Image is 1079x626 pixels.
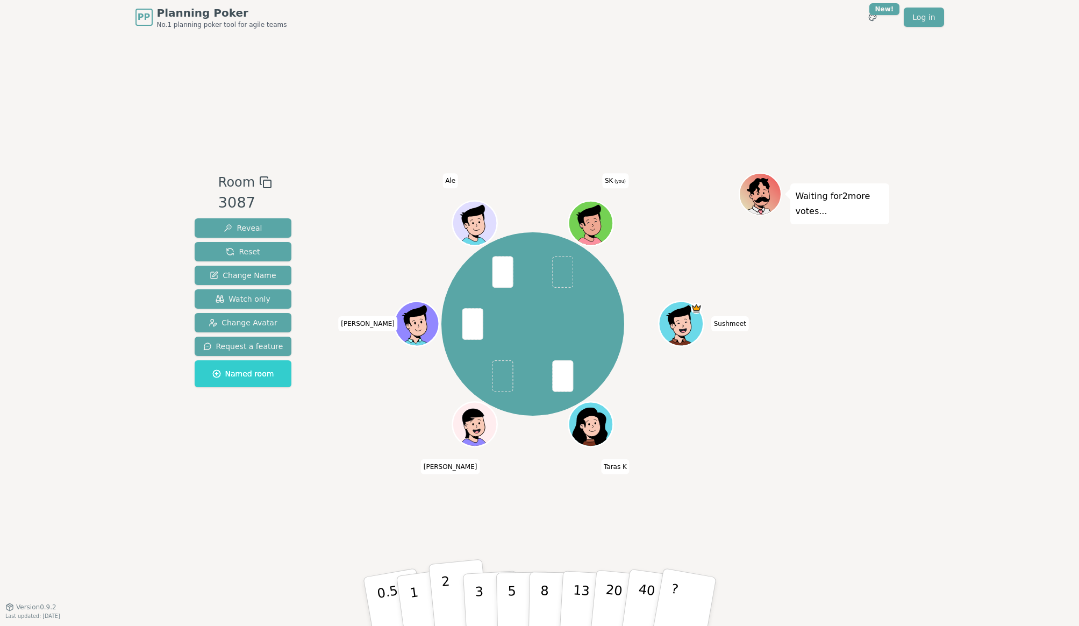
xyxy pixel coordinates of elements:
[421,459,480,474] span: Click to change your name
[5,603,56,611] button: Version0.9.2
[195,242,292,261] button: Reset
[338,316,397,331] span: Click to change your name
[16,603,56,611] span: Version 0.9.2
[203,341,283,352] span: Request a feature
[195,360,292,387] button: Named room
[216,294,270,304] span: Watch only
[157,5,287,20] span: Planning Poker
[195,337,292,356] button: Request a feature
[711,316,749,331] span: Click to change your name
[691,303,702,314] span: Sushmeet is the host
[135,5,287,29] a: PPPlanning PokerNo.1 planning poker tool for agile teams
[863,8,882,27] button: New!
[195,266,292,285] button: Change Name
[5,613,60,619] span: Last updated: [DATE]
[218,192,272,214] div: 3087
[195,313,292,332] button: Change Avatar
[904,8,944,27] a: Log in
[195,218,292,238] button: Reveal
[209,317,277,328] span: Change Avatar
[210,270,276,281] span: Change Name
[869,3,900,15] div: New!
[602,174,628,189] span: Click to change your name
[796,189,884,219] p: Waiting for 2 more votes...
[570,202,612,244] button: Click to change your avatar
[226,246,260,257] span: Reset
[613,180,626,184] span: (you)
[157,20,287,29] span: No.1 planning poker tool for agile teams
[212,368,274,379] span: Named room
[224,223,262,233] span: Reveal
[442,174,458,189] span: Click to change your name
[138,11,150,24] span: PP
[195,289,292,309] button: Watch only
[218,173,255,192] span: Room
[601,459,630,474] span: Click to change your name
